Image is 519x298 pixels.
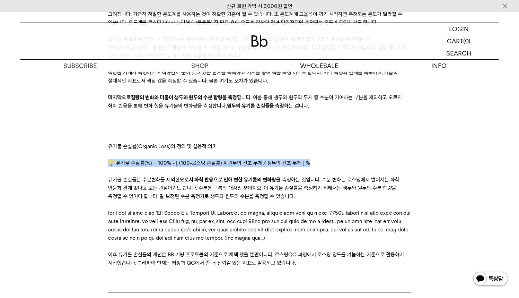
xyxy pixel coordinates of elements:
p: SEARCH [446,47,471,59]
p: WHOLESALE [259,60,379,72]
strong: 질량의 변화와 더불어 생두와 원두의 수분 함량을 측정 [131,94,237,101]
p: (0) [463,35,470,47]
p: 유기물 손실률은 수분변화를 제외한 을 측정하는 것입니다. 수분 변화는 로스팅에서 벌어지는 화학 반응과 관계 없다고 보는 관점이기도 합니다. 수분은 극복의 대상일 뿐이지요. 이... [108,176,411,201]
p: 이후 유기물 손실률의 개념은 BB 커핑 프로토콜의 기준으로 채택 됐을 뿐만아니라, 로스팅QC 과정에서 로스팅 정도를 가늠하는 기준으로 활용하기 시작했습니다. 그리하여 현재는 ... [108,250,411,267]
p: INFO [379,60,499,72]
p: LOGIN [449,23,469,35]
p: CART [447,35,463,47]
p: 색상을 기계가 측정하기 시작하면서 눈이 갖고 있는 한계를 극복하고 기계를 통해 색을 측정 하기도 합니다. 시각 측정의 한계를 극복하고, 가급적 절대적인 지표로서 색상 값을 측... [108,68,411,85]
a: LOGIN [419,23,499,35]
p: 💡 유기물 손실률(%) = 100% - [ (100-로스팅 손실률) X 원두의 건조 무게 / 생두의 건조 무게 ] % [108,159,411,167]
strong: 오로지 화학 반응으로 인해 변한 유기물의 변화량 [180,177,276,183]
p: 마지막으로 합니다. 이를 통해 생두와 원두의 무게 중 수분이 기여하는 부분을 제외하고 오로지 화학 반응을 통해 변화 했을 유기물의 변화량을 측정합니다. 하는 겁니다. [108,93,411,110]
a: 신규 회원 가입 시 3,000원 할인 [227,3,292,9]
a: SHOP [140,60,259,72]
a: CART (0) [419,35,499,47]
strong: 원두의 유기물 손실률을 측정 [227,103,284,109]
img: 카카오톡 채널 1:1 채팅 버튼 [473,271,509,288]
p: 유기물 손실률(Organic Loss)의 정의 및 실용적 의미 [108,142,411,151]
img: 로고 [251,35,268,47]
p: lor i dol si ame c ad 'Eli Seddo Eiu Tempori Ut Labore'et do magna, aliqu e adm veni qu n exe '77... [108,209,411,242]
a: SUBSCRIBE [20,60,140,72]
